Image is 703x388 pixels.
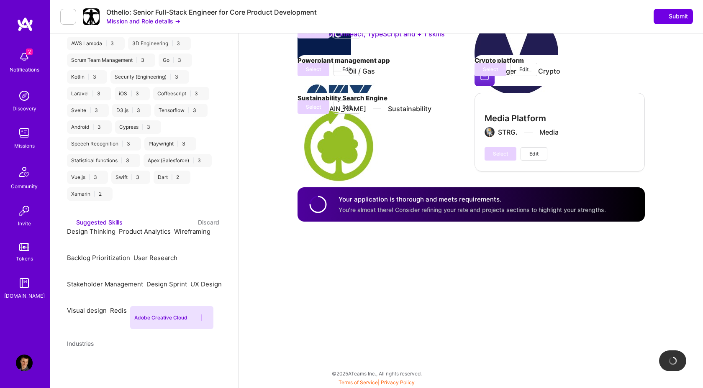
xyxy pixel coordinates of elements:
[475,55,645,66] h4: Crypto platform
[69,270,76,276] i: Reject
[654,9,693,24] div: null
[142,124,144,130] span: |
[88,74,90,80] span: |
[119,227,171,235] span: Product Analytics
[298,55,468,66] h4: Powerplant management app
[143,92,146,95] i: icon Close
[19,243,29,251] img: tokens
[106,8,317,17] div: Othello: Senior Full-Stack Engineer for Core Product Development
[192,314,199,321] i: Accept
[16,48,33,65] img: bell
[67,120,112,134] div: Android 3
[205,314,211,321] i: Reject
[339,379,415,385] span: |
[104,92,107,95] i: icon Close
[69,243,76,250] i: Reject
[193,289,199,295] i: Accept
[334,63,360,76] button: Edit
[115,120,161,134] div: Cypress 3
[17,17,33,32] img: logo
[521,147,547,161] button: Edit
[131,90,132,97] span: |
[115,87,150,100] div: iOS 3
[659,13,665,20] i: icon SendLight
[13,104,36,113] div: Discovery
[298,93,468,104] h4: Sustainability Search Engine
[69,315,76,322] i: Accept
[67,187,113,201] div: Xamarin 2
[144,137,196,151] div: Playwright 3
[16,125,33,141] img: teamwork
[10,65,39,74] div: Notifications
[185,59,188,61] i: icon Close
[177,236,183,242] i: Accept
[111,171,150,184] div: Swift 3
[136,263,142,269] i: Accept
[131,174,133,181] span: |
[183,176,186,179] i: icon Close
[334,100,360,114] button: Edit
[342,103,351,111] span: Edit
[149,289,155,295] i: Accept
[16,355,33,371] img: User Avatar
[69,236,76,242] i: Accept
[136,57,138,64] span: |
[134,314,187,321] span: Adobe Creative Cloud
[184,42,187,45] i: icon Close
[146,280,187,288] span: Design Sprint
[153,87,209,100] div: Coffeescript 3
[83,8,100,25] img: Company Logo
[67,54,155,67] div: Scrum Team Management 3
[18,219,31,228] div: Invite
[174,227,210,235] span: Wireframing
[311,104,431,113] div: [DOMAIN_NAME] Sustainability
[110,306,127,314] span: Redis
[101,176,104,179] i: icon Close
[67,340,94,347] span: Industries
[113,315,119,322] i: Accept
[193,296,199,302] i: Reject
[172,40,173,47] span: |
[11,182,38,191] div: Community
[69,322,76,329] i: Reject
[154,171,190,184] div: Dart 2
[118,42,121,45] i: icon Close
[16,87,33,104] img: discovery
[67,171,108,184] div: Vue.js 3
[67,280,143,288] span: Stakeholder Management
[177,140,179,147] span: |
[177,243,183,250] i: Reject
[134,142,137,145] i: icon Close
[373,108,381,109] img: divider
[102,109,105,112] i: icon Close
[89,174,90,181] span: |
[16,202,33,219] img: Invite
[16,254,33,263] div: Tokens
[67,70,107,84] div: Kotlin 3
[339,206,606,213] span: You're almost there! Consider refining your rate and projects sections to highlight your strengths.
[190,90,191,97] span: |
[189,142,192,145] i: icon Close
[339,379,378,385] a: Terms of Service
[67,87,111,100] div: Laravel 3
[519,66,529,73] span: Edit
[67,219,73,225] i: icon SuggestedTeams
[113,322,119,329] i: Reject
[67,254,130,262] span: Backlog Prioritization
[529,150,539,158] span: Edit
[659,12,688,20] span: Submit
[67,154,140,167] div: Statistical functions 3
[26,48,33,55] span: 2
[133,159,136,162] i: icon Close
[475,11,558,95] img: Company logo
[67,306,107,314] span: Visual design
[121,236,128,242] i: Accept
[69,296,76,302] i: Reject
[128,37,191,50] div: 3D Engineering 3
[132,107,133,114] span: |
[14,162,34,182] img: Community
[190,280,222,288] span: UX Design
[159,54,192,67] div: Go 3
[69,263,76,269] i: Accept
[67,37,125,50] div: AWS Lambda 3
